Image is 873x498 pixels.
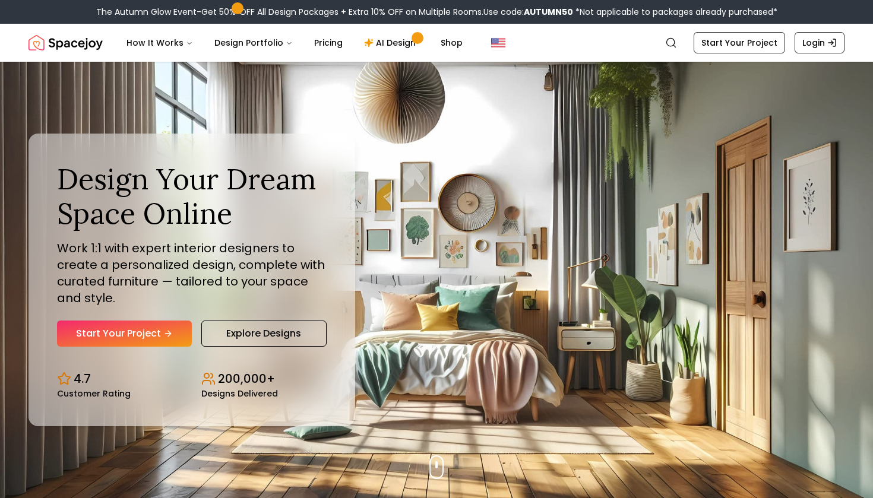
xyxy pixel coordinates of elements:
[117,31,472,55] nav: Main
[491,36,505,50] img: United States
[57,361,327,398] div: Design stats
[29,31,103,55] a: Spacejoy
[29,24,844,62] nav: Global
[57,321,192,347] a: Start Your Project
[74,370,91,387] p: 4.7
[795,32,844,53] a: Login
[431,31,472,55] a: Shop
[201,389,278,398] small: Designs Delivered
[205,31,302,55] button: Design Portfolio
[57,162,327,230] h1: Design Your Dream Space Online
[694,32,785,53] a: Start Your Project
[355,31,429,55] a: AI Design
[96,6,777,18] div: The Autumn Glow Event-Get 50% OFF All Design Packages + Extra 10% OFF on Multiple Rooms.
[57,240,327,306] p: Work 1:1 with expert interior designers to create a personalized design, complete with curated fu...
[57,389,131,398] small: Customer Rating
[29,31,103,55] img: Spacejoy Logo
[305,31,352,55] a: Pricing
[573,6,777,18] span: *Not applicable to packages already purchased*
[483,6,573,18] span: Use code:
[218,370,275,387] p: 200,000+
[201,321,327,347] a: Explore Designs
[524,6,573,18] b: AUTUMN50
[117,31,203,55] button: How It Works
